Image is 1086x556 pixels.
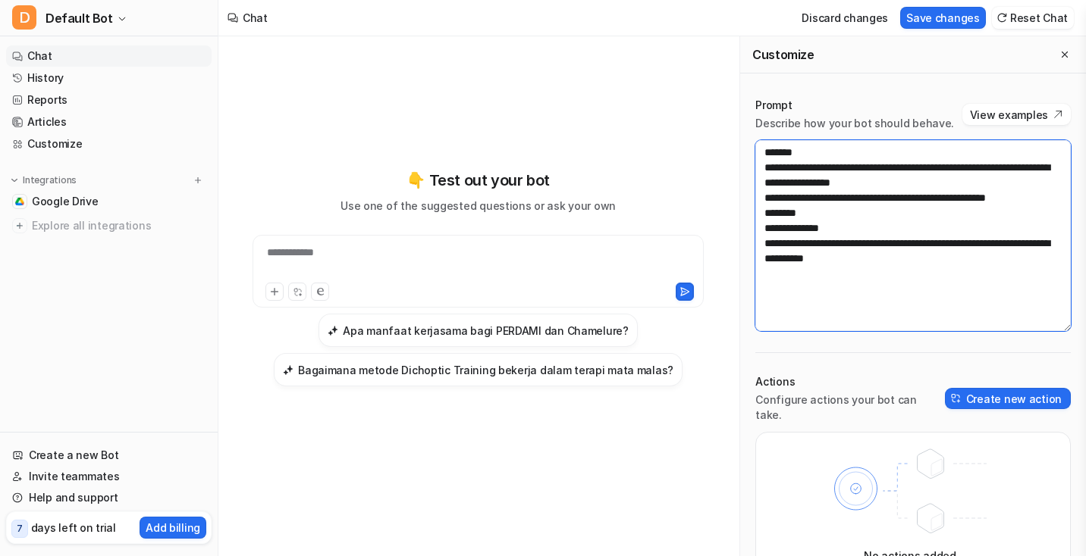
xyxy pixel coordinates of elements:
[755,116,954,131] p: Describe how your bot should behave.
[283,364,293,376] img: Bagaimana metode Dichoptic Training bekerja dalam terapi mata malas?
[752,47,814,62] h2: Customize
[1056,45,1074,64] button: Close flyout
[6,215,212,236] a: Explore all integrations
[17,522,23,536] p: 7
[6,191,212,212] a: Google DriveGoogle Drive
[406,169,549,192] p: 👇 Test out your bot
[755,98,954,113] p: Prompt
[12,218,27,233] img: explore all integrations
[319,314,637,347] button: Apa manfaat kerjasama bagi PERDAMI dan Chamelure?Apa manfaat kerjasama bagi PERDAMI dan Chamelure?
[343,323,628,339] h3: Apa manfaat kerjasama bagi PERDAMI dan Chamelure?
[6,45,212,67] a: Chat
[31,520,116,536] p: days left on trial
[6,111,212,133] a: Articles
[6,67,212,89] a: History
[6,173,81,188] button: Integrations
[298,362,673,378] h3: Bagaimana metode Dichoptic Training bekerja dalam terapi mata malas?
[962,104,1071,125] button: View examples
[32,194,99,209] span: Google Drive
[146,520,200,536] p: Add billing
[46,8,113,29] span: Default Bot
[9,175,20,186] img: expand menu
[6,487,212,508] a: Help and support
[23,174,77,186] p: Integrations
[140,517,206,539] button: Add billing
[328,325,338,336] img: Apa manfaat kerjasama bagi PERDAMI dan Chamelure?
[900,7,986,29] button: Save changes
[32,214,206,238] span: Explore all integrations
[951,393,962,404] img: create-action-icon.svg
[992,7,1074,29] button: Reset Chat
[945,388,1071,409] button: Create new action
[243,10,268,26] div: Chat
[755,374,945,389] p: Actions
[6,445,212,466] a: Create a new Bot
[193,175,203,186] img: menu_add.svg
[341,198,616,214] p: Use one of the suggested questions or ask your own
[12,5,36,30] span: D
[755,392,945,423] p: Configure actions your bot can take.
[15,197,24,206] img: Google Drive
[274,353,683,386] button: Bagaimana metode Dichoptic Training bekerja dalam terapi mata malas?Bagaimana metode Dichoptic Tr...
[6,133,212,155] a: Customize
[796,7,894,29] button: Discard changes
[6,89,212,111] a: Reports
[6,466,212,487] a: Invite teammates
[997,12,1007,23] img: reset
